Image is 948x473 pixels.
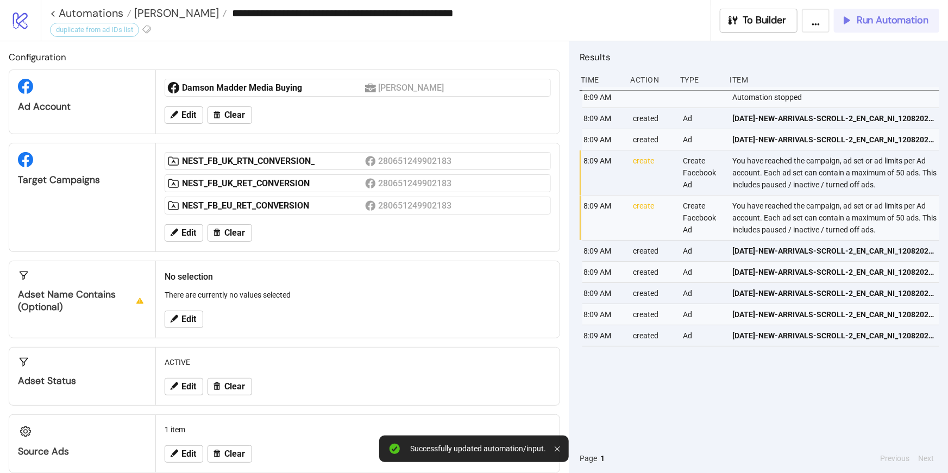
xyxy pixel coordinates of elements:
div: Successfully updated automation/input. [410,444,546,453]
div: Action [630,70,672,90]
div: 280651249902183 [378,154,454,168]
div: Create Facebook Ad [682,150,724,195]
button: Edit [165,445,203,463]
h2: No selection [165,270,551,283]
span: Edit [181,228,196,238]
span: [DATE]-NEW-ARRIVALS-SCROLL-2_EN_CAR_NI_12082025_F_CC_SC24_None_META_CONVERSION [733,112,935,124]
div: Ad [682,283,724,304]
div: Target Campaigns [18,174,147,186]
div: 8:09 AM [582,129,625,150]
button: To Builder [720,9,798,33]
div: 8:09 AM [582,150,625,195]
div: Ad [682,325,724,346]
span: [DATE]-NEW-ARRIVALS-SCROLL-2_EN_CAR_NI_12082025_F_CC_SC24_None_META_CONVERSION [733,245,935,257]
a: < Automations [50,8,131,18]
span: Clear [224,228,245,238]
button: 1 [597,452,608,464]
button: Clear [208,378,252,395]
button: Clear [208,106,252,124]
h2: Results [580,50,939,64]
div: created [632,129,675,150]
a: [DATE]-NEW-ARRIVALS-SCROLL-2_EN_CAR_NI_12082025_F_CC_SC24_None_META_CONVERSION [733,108,935,129]
h2: Configuration [9,50,560,64]
span: Clear [224,382,245,392]
a: [DATE]-NEW-ARRIVALS-SCROLL-2_EN_CAR_NI_12082025_F_CC_SC24_None_META_CONVERSION [733,262,935,282]
div: create [632,195,675,240]
div: 8:09 AM [582,195,625,240]
div: Ad [682,262,724,282]
div: Item [729,70,940,90]
div: Source Ads [18,445,147,458]
button: Edit [165,311,203,328]
div: create [632,150,675,195]
a: [DATE]-NEW-ARRIVALS-SCROLL-2_EN_CAR_NI_12082025_F_CC_SC24_None_META_CONVERSION [733,304,935,325]
div: ACTIVE [160,352,555,373]
div: 8:09 AM [582,304,625,325]
div: created [632,241,675,261]
div: 8:09 AM [582,108,625,129]
div: created [632,262,675,282]
span: Page [580,452,597,464]
span: [PERSON_NAME] [131,6,219,20]
span: [DATE]-NEW-ARRIVALS-SCROLL-2_EN_CAR_NI_12082025_F_CC_SC24_None_META_CONVERSION [733,287,935,299]
div: Ad Account [18,100,147,113]
button: Next [915,452,937,464]
button: Clear [208,445,252,463]
div: NEST_FB_UK_RET_CONVERSION [182,178,365,190]
button: Edit [165,106,203,124]
div: created [632,304,675,325]
span: Edit [181,382,196,392]
div: created [632,325,675,346]
button: Edit [165,378,203,395]
span: [DATE]-NEW-ARRIVALS-SCROLL-2_EN_CAR_NI_12082025_F_CC_SC24_None_META_CONVERSION [733,266,935,278]
button: ... [802,9,830,33]
span: Clear [224,110,245,120]
div: You have reached the campaign, ad set or ad limits per Ad account. Each ad set can contain a maxi... [732,150,943,195]
span: Clear [224,449,245,459]
div: 8:09 AM [582,87,625,108]
div: 280651249902183 [378,199,454,212]
span: Run Automation [857,14,928,27]
a: [DATE]-NEW-ARRIVALS-SCROLL-2_EN_CAR_NI_12082025_F_CC_SC24_None_META_CONVERSION [733,283,935,304]
div: Ad [682,241,724,261]
div: created [632,108,675,129]
span: [DATE]-NEW-ARRIVALS-SCROLL-2_EN_CAR_NI_12082025_F_CC_SC24_None_META_CONVERSION [733,330,935,342]
div: Damson Madder Media Buying [182,82,365,94]
div: 1 item [160,419,555,440]
span: Edit [181,314,196,324]
span: Edit [181,449,196,459]
div: 280651249902183 [378,176,454,190]
p: There are currently no values selected [165,289,551,301]
span: To Builder [743,14,787,27]
button: Clear [208,224,252,242]
div: Ad [682,129,724,150]
a: [DATE]-NEW-ARRIVALS-SCROLL-2_EN_CAR_NI_12082025_F_CC_SC24_None_META_CONVERSION [733,129,935,150]
div: [PERSON_NAME] [378,81,446,94]
div: Adset Status [18,375,147,387]
a: [PERSON_NAME] [131,8,227,18]
span: [DATE]-NEW-ARRIVALS-SCROLL-2_EN_CAR_NI_12082025_F_CC_SC24_None_META_CONVERSION [733,308,935,320]
div: Ad [682,304,724,325]
a: [DATE]-NEW-ARRIVALS-SCROLL-2_EN_CAR_NI_12082025_F_CC_SC24_None_META_CONVERSION [733,325,935,346]
div: NEST_FB_EU_RET_CONVERSION [182,200,365,212]
div: 8:09 AM [582,325,625,346]
div: You have reached the campaign, ad set or ad limits per Ad account. Each ad set can contain a maxi... [732,195,943,240]
div: duplicate from ad IDs list [50,23,139,37]
span: Edit [181,110,196,120]
div: Time [580,70,622,90]
div: 8:09 AM [582,283,625,304]
div: 8:09 AM [582,241,625,261]
div: Type [679,70,721,90]
div: Create Facebook Ad [682,195,724,240]
div: 8:09 AM [582,262,625,282]
button: Run Automation [834,9,939,33]
button: Edit [165,224,203,242]
div: NEST_FB_UK_RTN_CONVERSION_ [182,155,365,167]
div: Adset Name contains (optional) [18,288,147,313]
span: [DATE]-NEW-ARRIVALS-SCROLL-2_EN_CAR_NI_12082025_F_CC_SC24_None_META_CONVERSION [733,134,935,146]
button: Previous [877,452,913,464]
div: Ad [682,108,724,129]
a: [DATE]-NEW-ARRIVALS-SCROLL-2_EN_CAR_NI_12082025_F_CC_SC24_None_META_CONVERSION [733,241,935,261]
div: Automation stopped [732,87,943,108]
div: created [632,283,675,304]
